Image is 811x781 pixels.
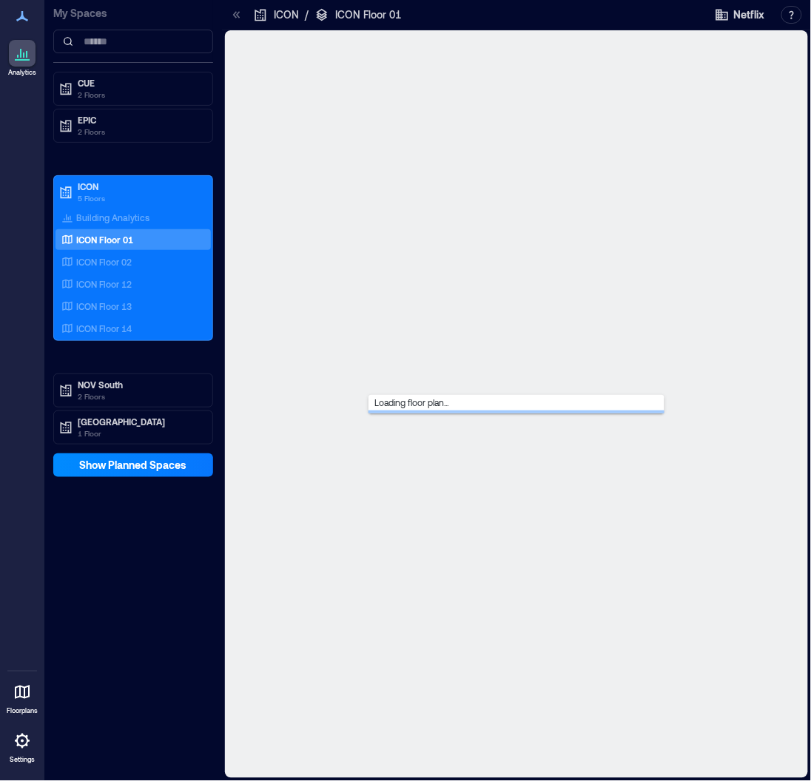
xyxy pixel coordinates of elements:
p: Building Analytics [76,212,149,223]
p: 2 Floors [78,89,202,101]
p: ICON [78,180,202,192]
a: Floorplans [2,674,42,720]
button: Netflix [710,3,770,27]
p: 5 Floors [78,192,202,204]
p: Settings [10,756,35,765]
p: ICON Floor 02 [76,256,132,268]
p: ICON Floor 01 [335,7,401,22]
p: Analytics [8,68,36,77]
p: / [305,7,309,22]
a: Settings [4,723,40,769]
span: Netflix [734,7,765,22]
span: Loading floor plan... [369,391,454,413]
p: EPIC [78,114,202,126]
p: ICON Floor 01 [76,234,133,246]
span: Show Planned Spaces [80,458,187,473]
button: Show Planned Spaces [53,453,213,477]
p: 1 Floor [78,427,202,439]
p: NOV South [78,379,202,390]
p: [GEOGRAPHIC_DATA] [78,416,202,427]
p: ICON [274,7,299,22]
p: CUE [78,77,202,89]
p: My Spaces [53,6,213,21]
a: Analytics [4,35,41,81]
p: ICON Floor 14 [76,322,132,334]
p: Floorplans [7,707,38,716]
p: 2 Floors [78,390,202,402]
p: ICON Floor 12 [76,278,132,290]
p: ICON Floor 13 [76,300,132,312]
p: 2 Floors [78,126,202,138]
